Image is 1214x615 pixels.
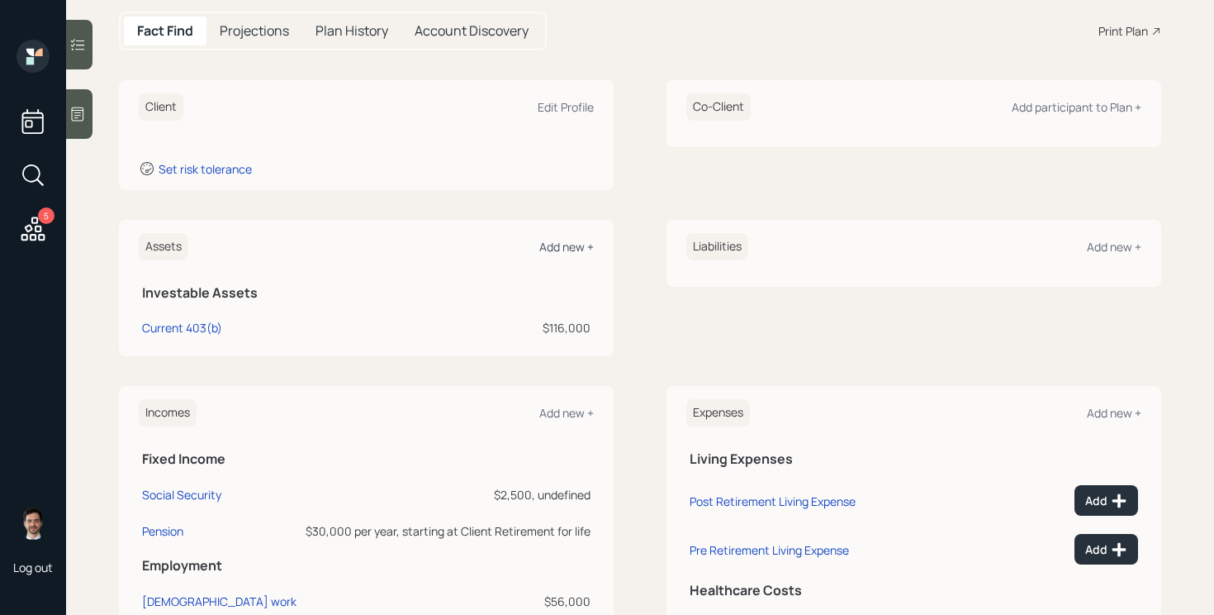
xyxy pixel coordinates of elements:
h5: Account Discovery [415,23,529,39]
h5: Plan History [315,23,388,39]
h6: Co-Client [686,93,751,121]
h6: Client [139,93,183,121]
div: $56,000 [304,593,590,610]
h5: Fixed Income [142,451,590,467]
div: Add [1085,541,1127,558]
div: Set risk tolerance [159,161,252,177]
div: Pension [142,523,183,539]
div: Log out [13,560,53,575]
h5: Living Expenses [690,451,1138,467]
img: jonah-coleman-headshot.png [17,507,50,540]
h5: Healthcare Costs [690,583,1138,598]
div: $116,000 [421,319,590,336]
div: [DEMOGRAPHIC_DATA] work [142,594,296,609]
div: $30,000 per year, starting at Client Retirement for life [304,522,590,540]
div: Current 403(b) [142,319,222,336]
button: Add [1074,485,1138,516]
h6: Incomes [139,399,197,427]
div: Post Retirement Living Expense [690,493,856,509]
div: Pre Retirement Living Expense [690,542,849,558]
div: 5 [38,207,55,224]
div: Edit Profile [538,99,594,115]
h5: Projections [220,23,289,39]
div: Add new + [1087,239,1141,255]
div: Print Plan [1098,22,1148,40]
button: Add [1074,534,1138,565]
h5: Fact Find [137,23,193,39]
div: Add [1085,493,1127,509]
div: Add new + [539,239,594,255]
h6: Liabilities [686,233,748,260]
div: Add new + [539,405,594,421]
h5: Investable Assets [142,285,590,301]
div: Social Security [142,487,221,503]
h6: Expenses [686,399,750,427]
div: Add participant to Plan + [1012,99,1141,115]
div: Add new + [1087,405,1141,421]
h6: Assets [139,233,188,260]
h5: Employment [142,558,590,574]
div: $2,500, undefined [304,486,590,503]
